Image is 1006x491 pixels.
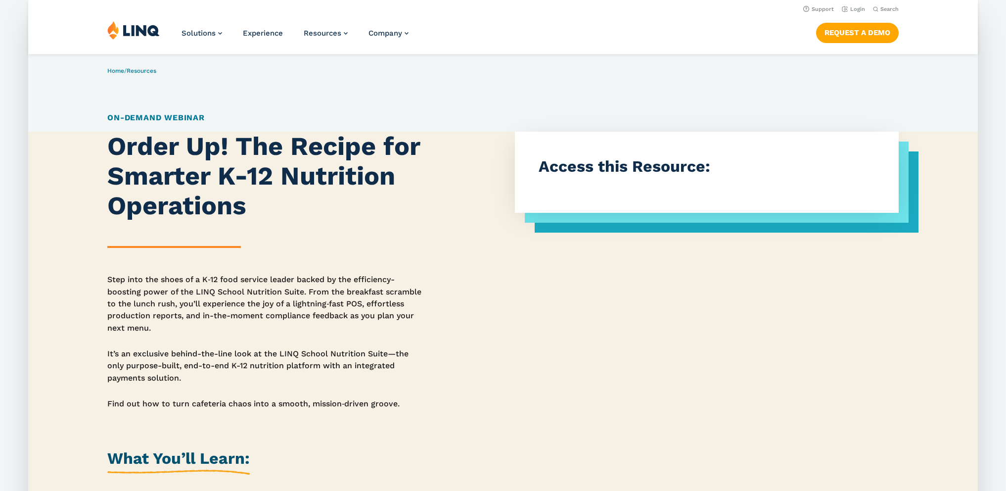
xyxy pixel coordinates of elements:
p: Find out how to turn cafeteria chaos into a smooth, mission‑driven groove. [107,398,423,410]
a: Request a Demo [816,23,899,43]
h2: What You’ll Learn: [107,447,250,475]
nav: Button Navigation [816,21,899,43]
a: Resources [127,67,156,74]
a: Resources [304,29,348,38]
nav: Utility Navigation [28,3,978,14]
span: / [107,67,156,74]
p: Step into the shoes of a K‑12 food service leader backed by the efficiency-boosting power of the ... [107,274,423,334]
img: LINQ | K‑12 Software [107,21,160,40]
a: Support [803,6,834,12]
a: Home [107,67,124,74]
h1: Order Up! The Recipe for Smarter K-12 Nutrition Operations [107,132,423,220]
a: On-Demand Webinar [107,113,205,122]
a: Solutions [182,29,222,38]
a: Company [368,29,409,38]
span: Solutions [182,29,216,38]
a: Experience [243,29,283,38]
button: Open Search Bar [873,5,899,13]
span: Company [368,29,402,38]
span: Search [880,6,899,12]
h3: Access this Resource: [539,155,875,178]
nav: Primary Navigation [182,21,409,53]
a: Login [842,6,865,12]
span: Resources [304,29,341,38]
p: It’s an exclusive behind-the-line look at the LINQ School Nutrition Suite—the only purpose-built,... [107,348,423,384]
